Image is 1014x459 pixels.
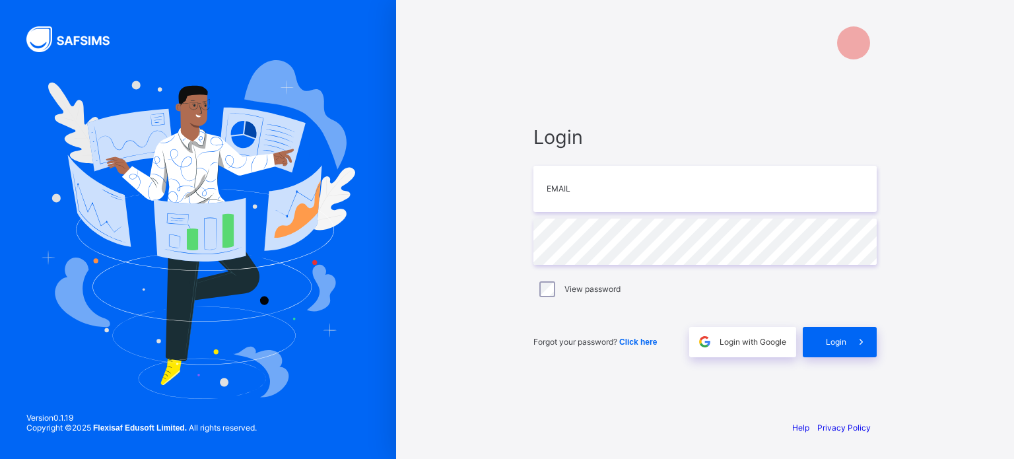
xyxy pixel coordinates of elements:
[792,423,809,433] a: Help
[26,413,257,423] span: Version 0.1.19
[697,334,712,349] img: google.396cfc9801f0270233282035f929180a.svg
[533,337,657,347] span: Forgot your password?
[533,125,877,149] span: Login
[564,284,621,294] label: View password
[826,337,846,347] span: Login
[817,423,871,433] a: Privacy Policy
[26,423,257,433] span: Copyright © 2025 All rights reserved.
[619,337,657,347] a: Click here
[41,60,355,398] img: Hero Image
[93,423,187,433] strong: Flexisaf Edusoft Limited.
[720,337,786,347] span: Login with Google
[26,26,125,52] img: SAFSIMS Logo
